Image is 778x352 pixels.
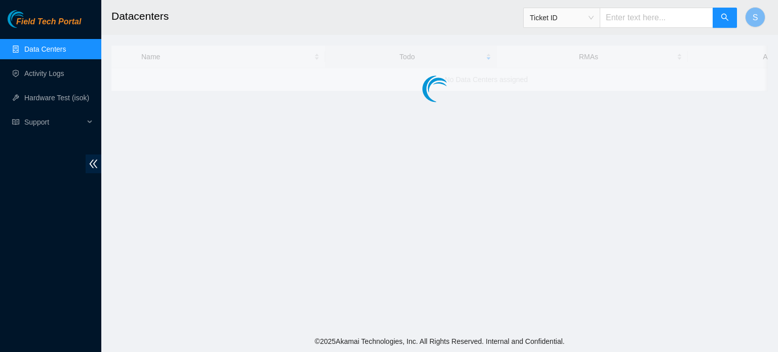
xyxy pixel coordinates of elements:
[8,10,51,28] img: Akamai Technologies
[24,94,89,102] a: Hardware Test (isok)
[713,8,737,28] button: search
[24,45,66,53] a: Data Centers
[753,11,758,24] span: S
[24,69,64,77] a: Activity Logs
[101,331,778,352] footer: © 2025 Akamai Technologies, Inc. All Rights Reserved. Internal and Confidential.
[600,8,713,28] input: Enter text here...
[24,112,84,132] span: Support
[745,7,765,27] button: S
[12,119,19,126] span: read
[8,18,81,31] a: Akamai TechnologiesField Tech Portal
[530,10,594,25] span: Ticket ID
[721,13,729,23] span: search
[16,17,81,27] span: Field Tech Portal
[86,154,101,173] span: double-left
